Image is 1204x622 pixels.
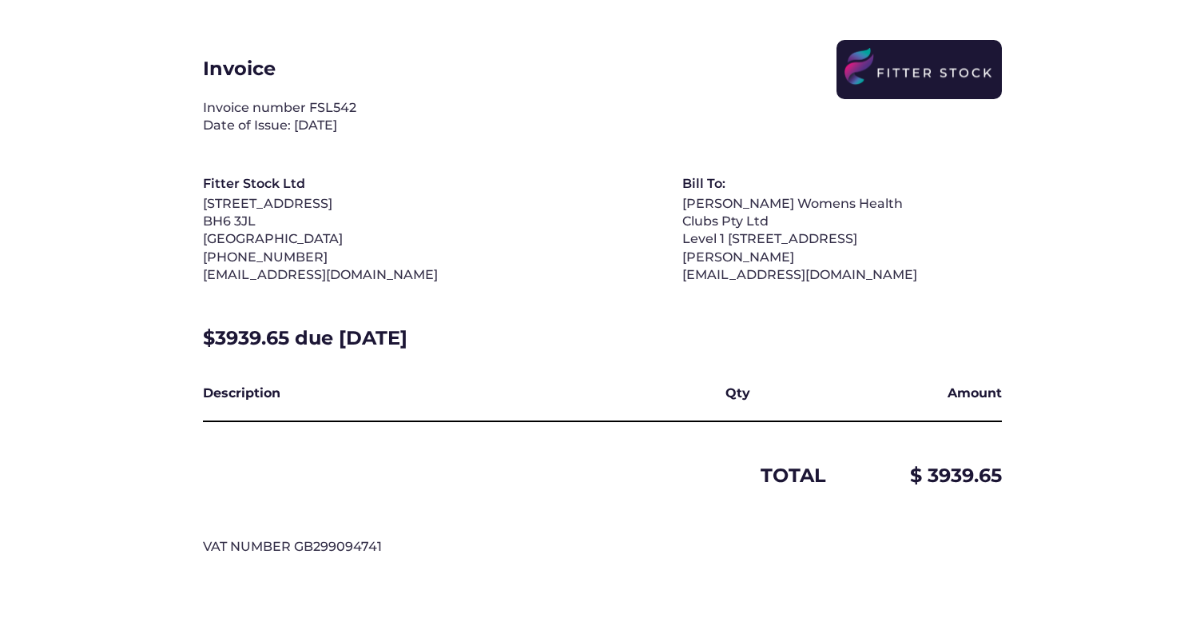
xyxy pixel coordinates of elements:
div: Bill To: [682,175,762,195]
div: Fitter Stock Ltd [203,175,305,195]
div: Invoice number FSL542 Date of Issue: [DATE] [203,99,1002,135]
div: Description [203,385,634,421]
div: [STREET_ADDRESS] BH6 3JL [GEOGRAPHIC_DATA] [PHONE_NUMBER] [EMAIL_ADDRESS][DOMAIN_NAME] [203,195,438,285]
div: Invoice [203,55,363,83]
img: LOGO.svg [844,48,1010,91]
div: VAT NUMBER GB299094741 [203,538,1002,574]
div: Amount [842,385,1002,421]
iframe: chat widget [1137,558,1188,606]
div: [PERSON_NAME] Womens Health Clubs Pty Ltd Level 1 [STREET_ADDRESS][PERSON_NAME] [EMAIL_ADDRESS][D... [682,195,922,285]
div: TOTAL [203,462,826,498]
div: $ 3939.65 [842,462,1002,489]
div: $3939.65 due [DATE] [203,325,1002,361]
div: Qty [658,385,818,421]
